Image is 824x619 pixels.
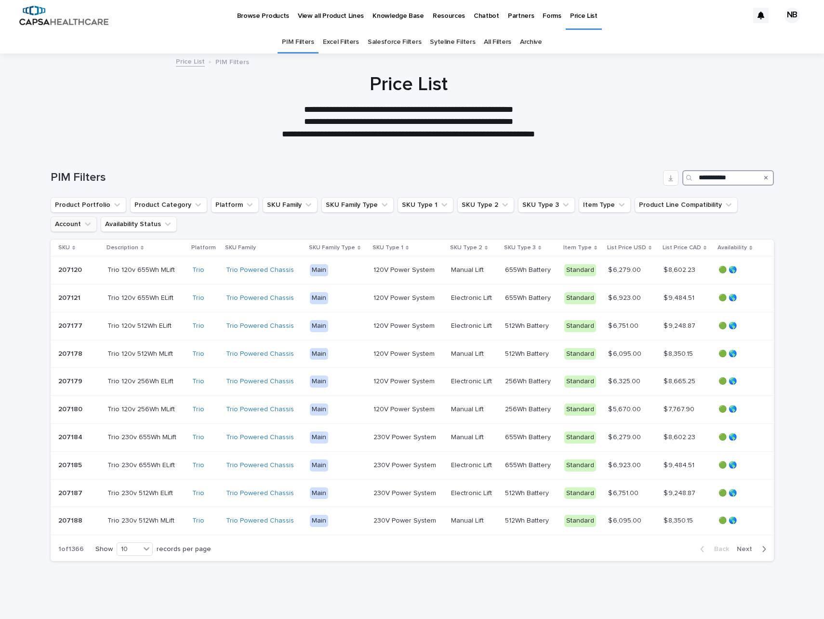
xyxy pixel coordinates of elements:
[225,242,256,253] p: SKU Family
[608,376,642,386] p: $ 6,325.00
[564,376,596,388] div: Standard
[107,431,178,442] p: Trio 230v 655Wh MLift
[106,242,138,253] p: Description
[310,459,328,471] div: Main
[107,320,173,330] p: Trio 120v 512Wh ELift
[564,292,596,304] div: Standard
[505,376,553,386] p: 256Wh Battery
[51,368,774,396] tr: 207179207179 Trio 120v 256Wh ELiftTrio 120v 256Wh ELift Trio Trio Powered Chassis Main120V Power ...
[226,433,294,442] a: Trio Powered Chassis
[608,264,643,274] p: $ 6,279.00
[664,487,697,498] p: $ 9,248.87
[608,292,643,302] p: $ 6,923.00
[484,31,511,54] a: All Filters
[101,216,177,232] button: Availability Status
[192,517,204,525] a: Trio
[192,405,204,414] a: Trio
[373,404,437,414] p: 120V Power System
[664,264,697,274] p: $ 8,602.23
[682,170,774,186] div: Search
[563,242,592,253] p: Item Type
[579,197,631,213] button: Item Type
[310,292,328,304] div: Main
[51,423,774,451] tr: 207184207184 Trio 230v 655Wh MLiftTrio 230v 655Wh MLift Trio Trio Powered Chassis Main230V Power ...
[718,489,758,498] p: 🟢 🌎
[58,404,84,414] p: 207180
[692,545,733,553] button: Back
[718,517,758,525] p: 🟢 🌎
[373,320,437,330] p: 120V Power System
[733,545,774,553] button: Next
[310,320,328,332] div: Main
[51,197,126,213] button: Product Portfolio
[608,431,643,442] p: $ 6,279.00
[192,433,204,442] a: Trio
[564,264,596,276] div: Standard
[373,459,438,470] p: 230V Power System
[504,242,536,253] p: SKU Type 3
[58,431,84,442] p: 207184
[608,459,643,470] p: $ 6,923.00
[58,515,84,525] p: 207188
[58,242,70,253] p: SKU
[107,348,175,358] p: Trio 120v 512Wh MLift
[107,264,177,274] p: Trio 120v 655Wh MLift
[564,348,596,360] div: Standard
[664,376,697,386] p: $ 8,665.25
[451,459,494,470] p: Electronic Lift
[457,197,514,213] button: SKU Type 2
[226,322,294,330] a: Trio Powered Chassis
[451,487,494,498] p: Electronic Lift
[310,487,328,499] div: Main
[226,294,294,302] a: Trio Powered Chassis
[309,242,355,253] p: SKU Family Type
[107,459,177,470] p: Trio 230v 655Wh ELift
[226,405,294,414] a: Trio Powered Chassis
[58,292,82,302] p: 207121
[19,6,108,25] img: B5p4sRfuTuC72oLToeu7
[310,404,328,416] div: Main
[505,292,553,302] p: 655Wh Battery
[117,544,140,554] div: 10
[51,340,774,368] tr: 207178207178 Trio 120v 512Wh MLiftTrio 120v 512Wh MLift Trio Trio Powered Chassis Main120V Power ...
[51,538,92,561] p: 1 of 1366
[520,31,542,54] a: Archive
[635,197,738,213] button: Product Line Compatibility
[564,459,596,471] div: Standard
[58,487,84,498] p: 207187
[192,266,204,274] a: Trio
[373,431,438,442] p: 230V Power System
[718,377,758,386] p: 🟢 🌎
[368,31,421,54] a: Salesforce Filters
[664,431,697,442] p: $ 8,602.23
[226,489,294,498] a: Trio Powered Chassis
[263,197,318,213] button: SKU Family
[608,320,640,330] p: $ 6,751.00
[373,487,438,498] p: 230V Power System
[58,348,84,358] p: 207178
[505,431,553,442] p: 655Wh Battery
[564,404,596,416] div: Standard
[564,320,596,332] div: Standard
[192,377,204,386] a: Trio
[373,348,437,358] p: 120V Power System
[608,348,643,358] p: $ 6,095.00
[505,459,553,470] p: 655Wh Battery
[398,197,453,213] button: SKU Type 1
[718,350,758,358] p: 🟢 🌎
[451,376,494,386] p: Electronic Lift
[51,312,774,340] tr: 207177207177 Trio 120v 512Wh ELiftTrio 120v 512Wh ELift Trio Trio Powered Chassis Main120V Power ...
[430,31,475,54] a: Syteline Filters
[226,517,294,525] a: Trio Powered Chassis
[664,292,696,302] p: $ 9,484.51
[107,376,175,386] p: Trio 120v 256Wh ELift
[226,461,294,470] a: Trio Powered Chassis
[718,242,747,253] p: Availability
[226,377,294,386] a: Trio Powered Chassis
[51,507,774,535] tr: 207188207188 Trio 230v 512Wh MLiftTrio 230v 512Wh MLift Trio Trio Powered Chassis Main230V Power ...
[107,404,177,414] p: Trio 120v 256Wh MLift
[518,197,575,213] button: SKU Type 3
[192,461,204,470] a: Trio
[192,294,204,302] a: Trio
[737,546,758,552] span: Next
